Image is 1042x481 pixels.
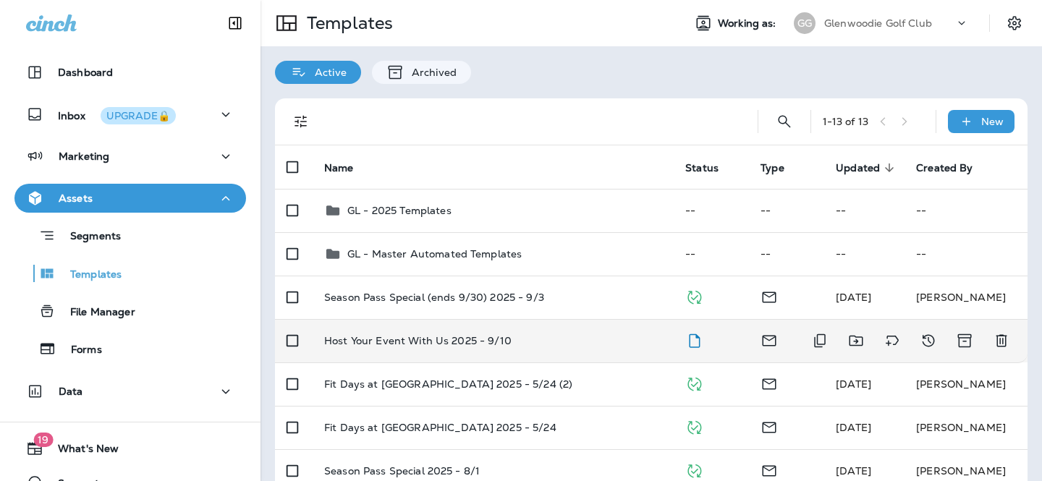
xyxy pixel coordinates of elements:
[761,289,778,302] span: Email
[14,142,246,171] button: Marketing
[106,111,170,121] div: UPGRADE🔒
[14,184,246,213] button: Assets
[836,291,871,304] span: Scott Logan
[761,333,778,346] span: Email
[981,116,1004,127] p: New
[685,463,703,476] span: Published
[761,376,778,389] span: Email
[836,162,880,174] span: Updated
[14,434,246,463] button: 19What's New
[347,248,522,260] p: GL - Master Automated Templates
[824,232,905,276] td: --
[287,107,315,136] button: Filters
[59,150,109,162] p: Marketing
[794,12,816,34] div: GG
[674,189,749,232] td: --
[905,232,1028,276] td: --
[14,100,246,129] button: InboxUPGRADE🔒
[58,67,113,78] p: Dashboard
[761,162,784,174] span: Type
[685,333,703,346] span: Draft
[836,464,871,477] span: Scott Logan
[308,67,347,78] p: Active
[685,289,703,302] span: Published
[718,17,779,30] span: Working as:
[916,161,991,174] span: Created By
[916,162,973,174] span: Created By
[761,161,803,174] span: Type
[836,161,899,174] span: Updated
[404,67,457,78] p: Archived
[824,189,905,232] td: --
[761,420,778,433] span: Email
[685,376,703,389] span: Published
[324,465,480,477] p: Season Pass Special 2025 - 8/1
[347,205,452,216] p: GL - 2025 Templates
[324,162,354,174] span: Name
[950,326,980,355] button: Archive
[905,189,1028,232] td: --
[14,296,246,326] button: File Manager
[674,232,749,276] td: --
[905,276,1028,319] td: [PERSON_NAME]
[56,230,121,244] p: Segments
[836,378,871,391] span: Brooks Mires
[324,161,373,174] span: Name
[101,107,176,124] button: UPGRADE🔒
[14,58,246,87] button: Dashboard
[905,362,1028,406] td: [PERSON_NAME]
[43,443,119,460] span: What's New
[987,326,1016,355] button: Delete
[824,17,932,29] p: Glenwoodie Golf Club
[842,326,871,355] button: Move to folder
[749,232,824,276] td: --
[878,326,907,355] button: Add tags
[914,326,943,355] button: View Changelog
[324,422,556,433] p: Fit Days at [GEOGRAPHIC_DATA] 2025 - 5/24
[33,433,53,447] span: 19
[823,116,868,127] div: 1 - 13 of 13
[685,161,737,174] span: Status
[324,378,572,390] p: Fit Days at [GEOGRAPHIC_DATA] 2025 - 5/24 (2)
[836,421,871,434] span: Scott Logan
[14,377,246,406] button: Data
[59,192,93,204] p: Assets
[685,162,719,174] span: Status
[1001,10,1028,36] button: Settings
[805,326,834,355] button: Duplicate
[749,189,824,232] td: --
[14,220,246,251] button: Segments
[685,420,703,433] span: Published
[56,344,102,357] p: Forms
[56,268,122,282] p: Templates
[14,333,246,364] button: Forms
[905,406,1028,449] td: [PERSON_NAME]
[58,107,176,122] p: Inbox
[770,107,799,136] button: Search Templates
[761,463,778,476] span: Email
[215,9,255,38] button: Collapse Sidebar
[324,291,544,303] p: Season Pass Special (ends 9/30) 2025 - 9/3
[56,306,135,320] p: File Manager
[14,258,246,289] button: Templates
[301,12,393,34] p: Templates
[324,335,512,346] p: Host Your Event With Us 2025 - 9/10
[59,386,83,397] p: Data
